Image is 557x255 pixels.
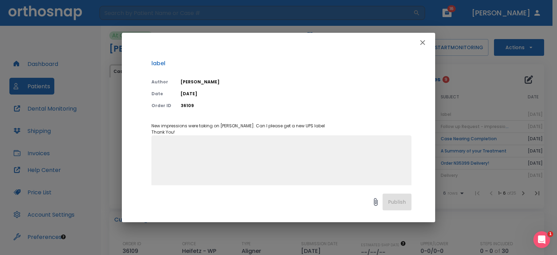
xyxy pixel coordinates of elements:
p: [PERSON_NAME] [181,79,411,85]
p: label [151,59,411,68]
p: Author [151,79,172,85]
p: Date [151,91,172,97]
span: 1 [548,231,553,237]
span: New impressions were taking on [PERSON_NAME]. Can I please get a new UPS label Thank You! [151,123,325,135]
iframe: Intercom live chat [533,231,550,248]
p: 36109 [181,103,411,109]
p: [DATE] [181,91,411,97]
p: Order ID [151,103,172,109]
